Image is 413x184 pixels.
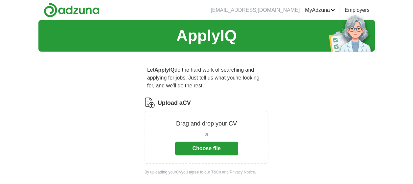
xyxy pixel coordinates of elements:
[211,6,300,14] li: [EMAIL_ADDRESS][DOMAIN_NAME]
[44,3,100,17] img: Adzuna logo
[175,142,238,155] button: Choose file
[158,99,191,107] label: Upload a CV
[230,170,255,174] a: Privacy Notice
[145,169,269,175] div: By uploading your CV you agree to our and .
[345,6,370,14] a: Employers
[204,131,208,138] span: or
[145,63,269,92] p: Let do the hard work of searching and applying for jobs. Just tell us what you're looking for, an...
[176,24,237,48] h1: ApplyIQ
[154,67,174,73] strong: ApplyIQ
[305,6,335,14] a: MyAdzuna
[211,170,221,174] a: T&Cs
[145,98,155,108] img: CV Icon
[176,119,237,128] p: Drag and drop your CV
